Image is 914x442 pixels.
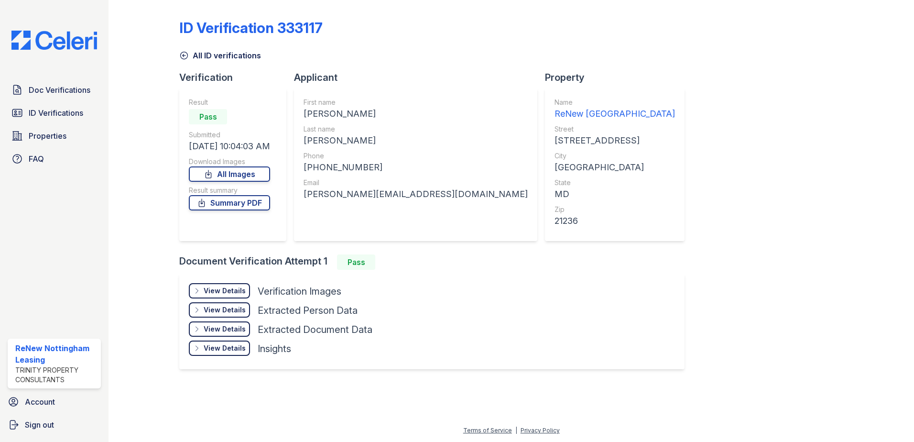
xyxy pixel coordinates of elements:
div: Result [189,98,270,107]
a: Privacy Policy [521,427,560,434]
div: View Details [204,286,246,296]
div: Submitted [189,130,270,140]
span: Sign out [25,419,54,431]
div: Name [555,98,675,107]
div: Property [545,71,692,84]
div: Trinity Property Consultants [15,365,97,385]
div: Extracted Document Data [258,323,372,336]
div: Zip [555,205,675,214]
div: Insights [258,342,291,355]
div: [STREET_ADDRESS] [555,134,675,147]
div: Pass [337,254,375,270]
div: 21236 [555,214,675,228]
a: Summary PDF [189,195,270,210]
span: ID Verifications [29,107,83,119]
span: Properties [29,130,66,142]
div: [PHONE_NUMBER] [304,161,528,174]
div: State [555,178,675,188]
a: FAQ [8,149,101,168]
div: Document Verification Attempt 1 [179,254,692,270]
div: First name [304,98,528,107]
div: | [515,427,517,434]
div: Email [304,178,528,188]
a: Name ReNew [GEOGRAPHIC_DATA] [555,98,675,121]
div: Result summary [189,186,270,195]
div: Verification Images [258,285,341,298]
div: Last name [304,124,528,134]
span: FAQ [29,153,44,165]
span: Doc Verifications [29,84,90,96]
div: Download Images [189,157,270,166]
div: Verification [179,71,294,84]
div: [GEOGRAPHIC_DATA] [555,161,675,174]
div: ID Verification 333117 [179,19,323,36]
div: Phone [304,151,528,161]
div: ReNew Nottingham Leasing [15,343,97,365]
div: [PERSON_NAME] [304,134,528,147]
div: ReNew [GEOGRAPHIC_DATA] [555,107,675,121]
div: View Details [204,324,246,334]
a: Terms of Service [463,427,512,434]
span: Account [25,396,55,408]
a: Account [4,392,105,411]
div: [DATE] 10:04:03 AM [189,140,270,153]
a: ID Verifications [8,103,101,122]
div: View Details [204,305,246,315]
div: Street [555,124,675,134]
div: MD [555,188,675,201]
a: Properties [8,126,101,145]
img: CE_Logo_Blue-a8612792a0a2168367f1c8372b55b34899dd931a85d93a1a3d3e32e68fde9ad4.png [4,31,105,50]
div: City [555,151,675,161]
a: Sign out [4,415,105,434]
a: All Images [189,166,270,182]
div: Extracted Person Data [258,304,358,317]
a: All ID verifications [179,50,261,61]
div: View Details [204,343,246,353]
div: [PERSON_NAME][EMAIL_ADDRESS][DOMAIN_NAME] [304,188,528,201]
a: Doc Verifications [8,80,101,99]
div: Pass [189,109,227,124]
div: Applicant [294,71,545,84]
div: [PERSON_NAME] [304,107,528,121]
